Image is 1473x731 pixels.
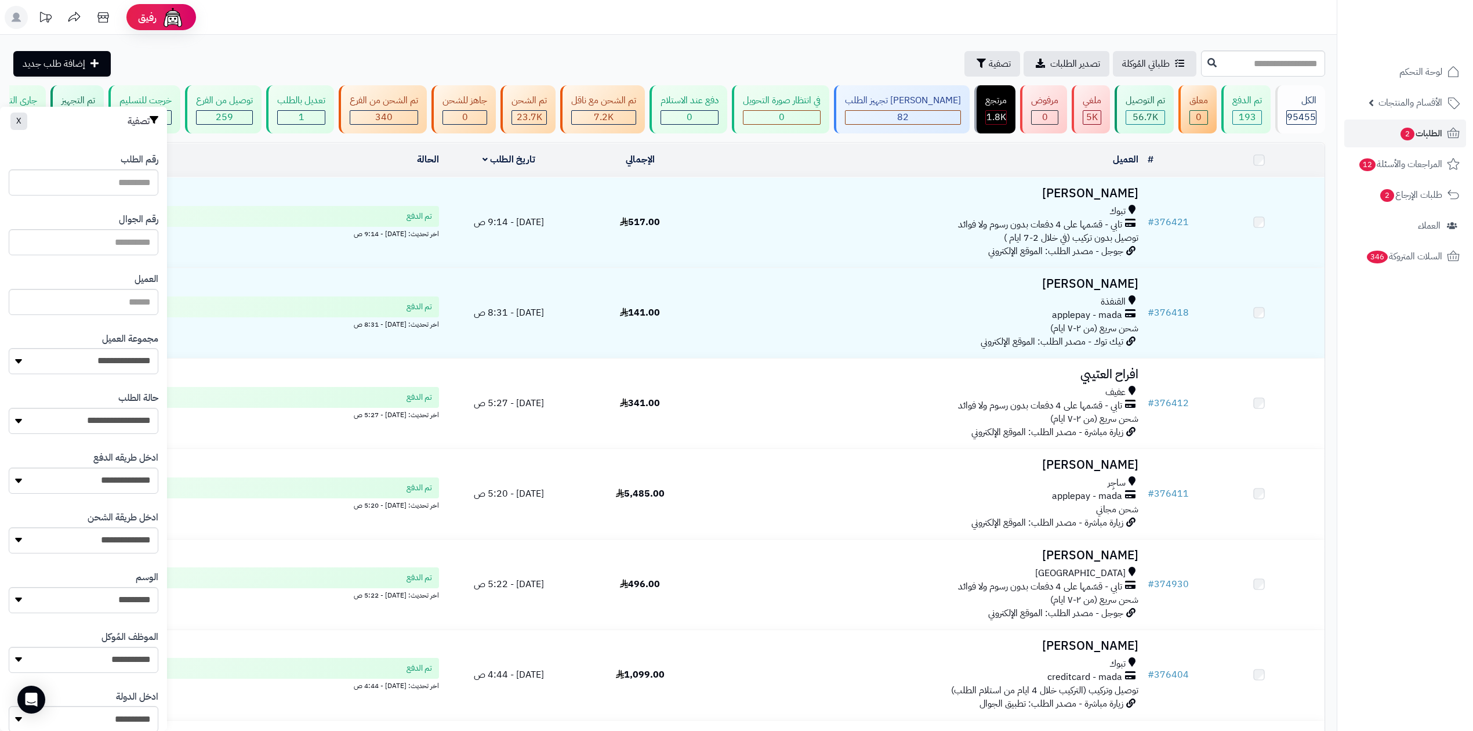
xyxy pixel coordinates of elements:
[138,10,157,24] span: رفيق
[988,606,1123,620] span: جوجل - مصدر الطلب: الموقع الإلكتروني
[1286,94,1316,107] div: الكل
[1112,85,1176,133] a: تم التوصيل 56.7K
[407,572,432,584] span: تم الدفع
[1113,153,1138,167] a: العميل
[1233,111,1261,124] div: 193
[462,110,468,124] span: 0
[442,94,487,107] div: جاهز للشحن
[1050,57,1100,71] span: تصدير الطلبات
[710,549,1138,562] h3: [PERSON_NAME]
[1196,110,1202,124] span: 0
[474,215,544,229] span: [DATE] - 9:14 ص
[1083,94,1101,107] div: ملغي
[482,153,535,167] a: تاريخ الطلب
[971,516,1123,530] span: زيارة مباشرة - مصدر الطلب: الموقع الإلكتروني
[958,218,1122,231] span: تابي - قسّمها على 4 دفعات بدون رسوم ولا فوائد
[1378,95,1442,111] span: الأقسام والمنتجات
[10,113,27,130] button: X
[1148,577,1189,591] a: #374930
[1344,150,1466,178] a: المراجعات والأسئلة12
[710,187,1138,200] h3: [PERSON_NAME]
[517,110,542,124] span: 23.7K
[951,683,1138,697] span: توصيل وتركيب (التركيب خلال 4 ايام من استلام الطلب)
[1050,593,1138,607] span: شحن سريع (من ٢-٧ ايام)
[832,85,972,133] a: [PERSON_NAME] تجهيز الطلب 82
[350,111,418,124] div: 340
[1148,306,1154,320] span: #
[1083,111,1101,124] div: 4984
[964,51,1020,77] button: تصفية
[779,110,785,124] span: 0
[429,85,498,133] a: جاهز للشحن 0
[845,94,961,107] div: [PERSON_NAME] تجهيز الطلب
[988,244,1123,258] span: جوجل - مصدر الطلب: الموقع الإلكتروني
[216,110,233,124] span: 259
[1232,94,1262,107] div: تم الدفع
[1148,668,1189,682] a: #376404
[1418,218,1441,234] span: العملاء
[407,663,432,674] span: تم الدفع
[48,85,106,133] a: تم التجهيز 90
[986,110,1006,124] span: 1.8K
[1219,85,1273,133] a: تم الدفع 193
[1050,412,1138,426] span: شحن سريع (من ٢-٧ ايام)
[979,697,1123,711] span: زيارة مباشرة - مصدر الطلب: تطبيق الجوال
[119,213,158,226] label: رقم الجوال
[1133,110,1158,124] span: 56.7K
[88,511,158,524] label: ادخل طريقة الشحن
[299,110,304,124] span: 1
[1042,110,1048,124] span: 0
[897,110,909,124] span: 82
[121,153,158,167] label: رقم الطلب
[743,94,821,107] div: في انتظار صورة التحويل
[985,94,1007,107] div: مرتجع
[474,668,544,682] span: [DATE] - 4:44 ص
[101,631,158,644] label: الموظف المُوكل
[620,396,660,410] span: 341.00
[1148,487,1189,501] a: #376411
[1344,243,1466,270] a: السلات المتروكة346
[1047,671,1122,684] span: creditcard - mada
[106,85,183,133] a: خرجت للتسليم 51
[1024,51,1109,77] a: تصدير الطلبات
[710,458,1138,472] h3: [PERSON_NAME]
[1273,85,1327,133] a: الكل95455
[17,686,45,714] div: Open Intercom Messenger
[443,111,487,124] div: 0
[743,111,820,124] div: 0
[474,306,544,320] span: [DATE] - 8:31 ص
[17,227,439,239] div: اخر تحديث: [DATE] - 9:14 ص
[1148,668,1154,682] span: #
[558,85,647,133] a: تم الشحن مع ناقل 7.2K
[1344,120,1466,147] a: الطلبات2
[278,111,325,124] div: 1
[1399,64,1442,80] span: لوحة التحكم
[116,690,158,704] label: ادخل الدولة
[1018,85,1069,133] a: مرفوض 0
[958,399,1122,412] span: تابي - قسّمها على 4 دفعات بدون رسوم ولا فوائد
[17,317,439,330] div: اخر تحديث: [DATE] - 8:31 ص
[498,85,558,133] a: تم الشحن 23.7K
[118,392,158,405] label: حالة الطلب
[1148,215,1189,229] a: #376421
[1101,295,1126,309] span: القنفذة
[986,111,1006,124] div: 1813
[620,577,660,591] span: 496.00
[1358,156,1442,172] span: المراجعات والأسئلة
[119,94,172,107] div: خرجت للتسليم
[981,335,1123,349] span: تيك توك - مصدر الطلب: الموقع الإلكتروني
[1367,251,1388,263] span: 346
[407,301,432,313] span: تم الدفع
[511,94,547,107] div: تم الشحن
[958,580,1122,594] span: تابي - قسّمها على 4 دفعات بدون رسوم ولا فوائد
[512,111,546,124] div: 23695
[1113,51,1196,77] a: طلباتي المُوكلة
[1344,58,1466,86] a: لوحة التحكم
[647,85,730,133] a: دفع عند الاستلام 0
[1069,85,1112,133] a: ملغي 5K
[474,577,544,591] span: [DATE] - 5:22 ص
[1148,306,1189,320] a: #376418
[1109,657,1126,671] span: تبوك
[336,85,429,133] a: تم الشحن من الفرع 340
[16,115,21,127] span: X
